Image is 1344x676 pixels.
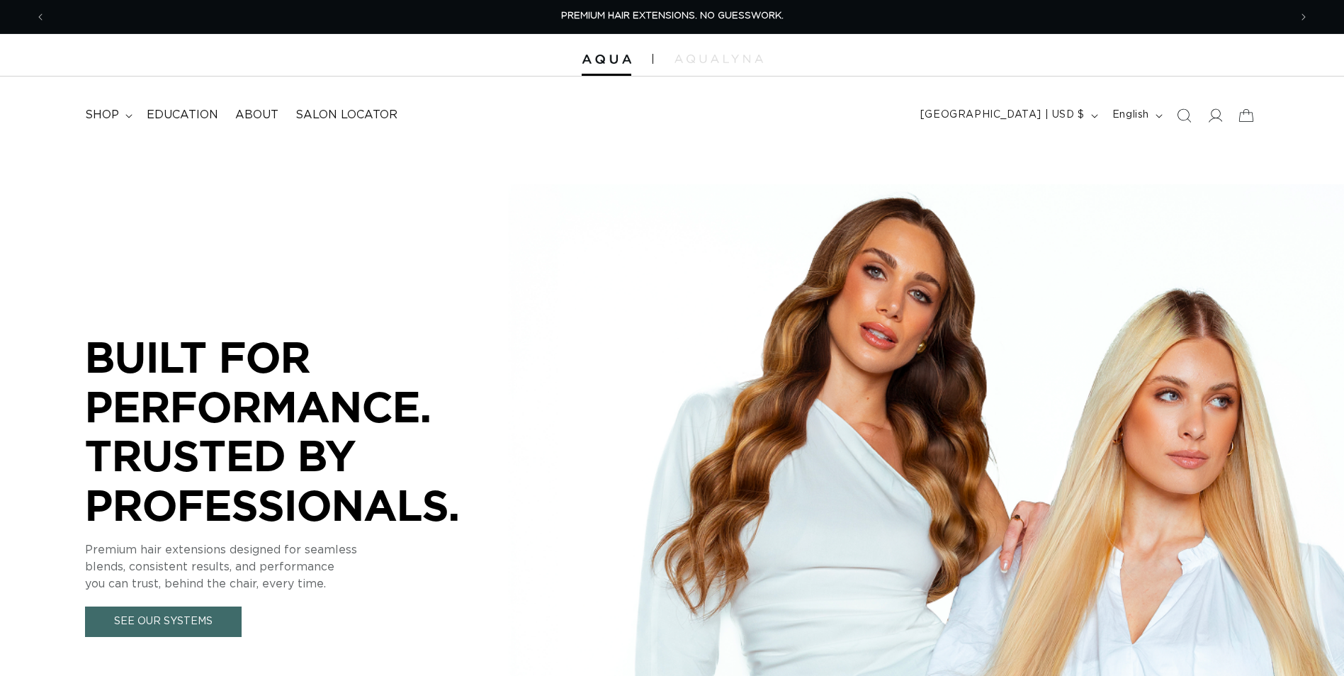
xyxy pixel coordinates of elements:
summary: Search [1168,100,1199,131]
summary: shop [77,99,138,131]
a: See Our Systems [85,607,242,637]
button: Next announcement [1288,4,1319,30]
span: Education [147,108,218,123]
a: About [227,99,287,131]
p: BUILT FOR PERFORMANCE. TRUSTED BY PROFESSIONALS. [85,332,510,529]
span: English [1112,108,1149,123]
button: English [1104,102,1168,129]
a: Salon Locator [287,99,406,131]
a: Education [138,99,227,131]
img: aqualyna.com [674,55,763,63]
span: PREMIUM HAIR EXTENSIONS. NO GUESSWORK. [561,11,784,21]
span: shop [85,108,119,123]
p: Premium hair extensions designed for seamless blends, consistent results, and performance you can... [85,541,510,592]
span: About [235,108,278,123]
span: [GEOGRAPHIC_DATA] | USD $ [920,108,1085,123]
button: [GEOGRAPHIC_DATA] | USD $ [912,102,1104,129]
span: Salon Locator [295,108,397,123]
button: Previous announcement [25,4,56,30]
img: Aqua Hair Extensions [582,55,631,64]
